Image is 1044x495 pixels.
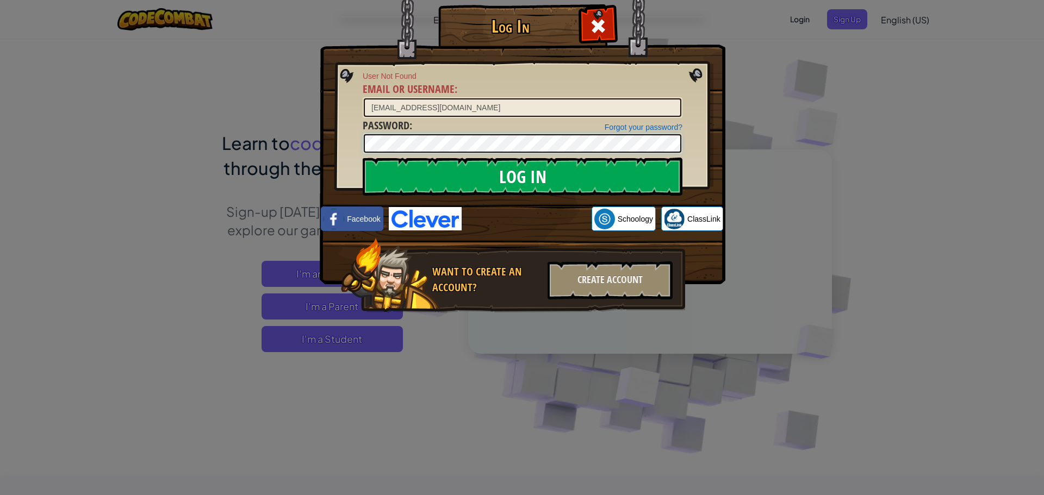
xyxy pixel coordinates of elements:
[605,123,682,131] a: Forgot your password?
[363,118,409,133] span: Password
[664,209,685,229] img: classlink-logo-small.png
[363,82,455,96] span: Email or Username
[618,214,653,224] span: Schoology
[462,207,592,231] iframe: Sign in with Google Button
[363,158,682,196] input: Log In
[441,17,580,36] h1: Log In
[363,71,682,82] span: User Not Found
[687,214,720,224] span: ClassLink
[347,214,380,224] span: Facebook
[432,264,541,295] div: Want to create an account?
[548,261,673,299] div: Create Account
[594,209,615,229] img: schoology.png
[324,209,344,229] img: facebook_small.png
[363,118,412,134] label: :
[389,207,462,230] img: clever-logo-blue.png
[363,82,457,97] label: :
